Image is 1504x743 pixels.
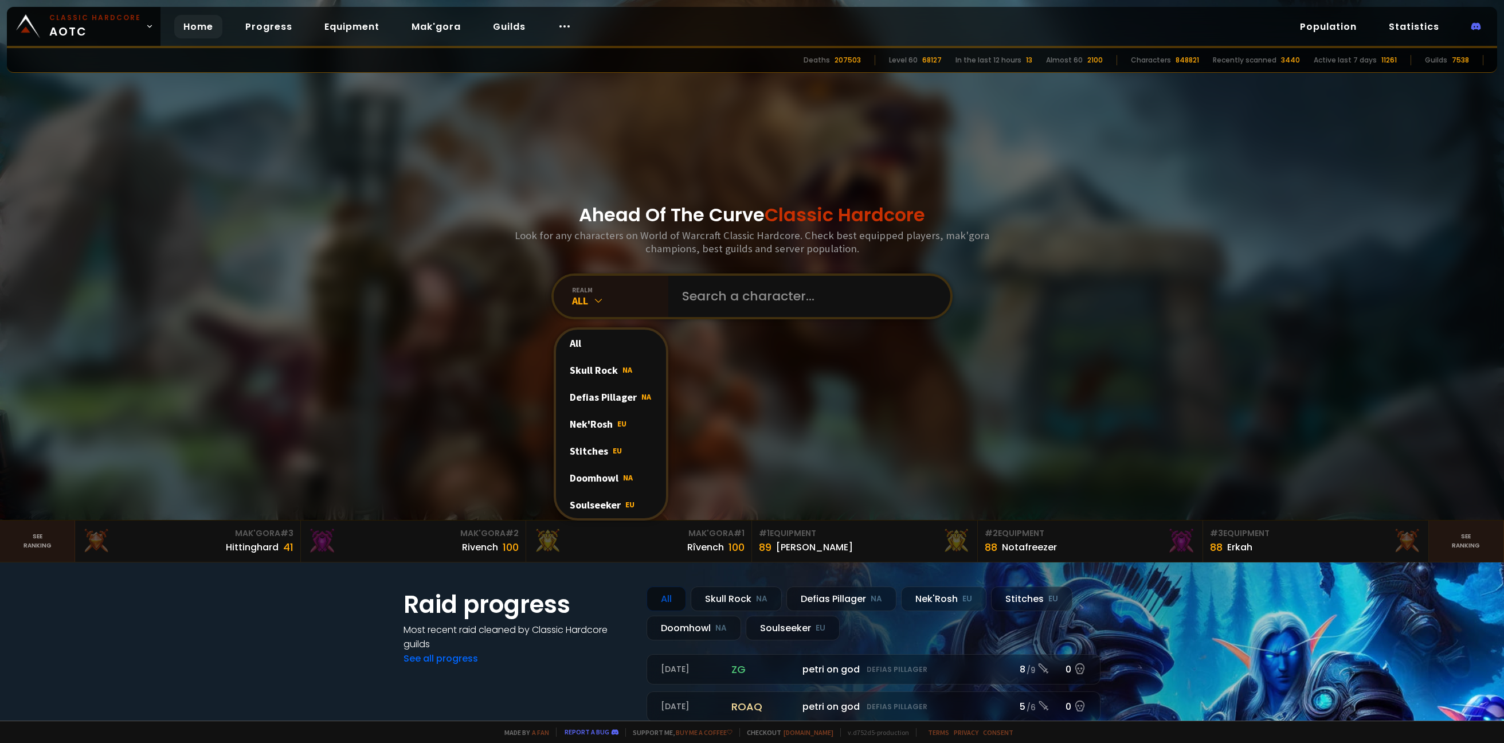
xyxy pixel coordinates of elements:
[510,229,994,255] h3: Look for any characters on World of Warcraft Classic Hardcore. Check best equipped players, mak'g...
[404,652,478,665] a: See all progress
[1380,15,1448,38] a: Statistics
[1227,540,1252,554] div: Erkah
[503,539,519,555] div: 100
[613,445,622,456] span: EU
[746,616,840,640] div: Soulseeker
[889,55,918,65] div: Level 60
[691,586,782,611] div: Skull Rock
[315,15,389,38] a: Equipment
[647,616,741,640] div: Doomhowl
[579,201,925,229] h1: Ahead Of The Curve
[301,521,527,562] a: Mak'Gora#2Rivench100
[954,728,978,737] a: Privacy
[625,499,634,510] span: EU
[928,728,949,737] a: Terms
[556,410,666,437] div: Nek'Rosh
[506,527,519,539] span: # 2
[728,539,745,555] div: 100
[1429,521,1504,562] a: Seeranking
[647,654,1100,685] a: [DATE]zgpetri on godDefias Pillager8 /90
[641,392,651,402] span: NA
[532,728,549,737] a: a fan
[498,728,549,737] span: Made by
[675,276,937,317] input: Search a character...
[623,472,633,483] span: NA
[983,728,1013,737] a: Consent
[922,55,942,65] div: 68127
[759,539,771,555] div: 89
[1314,55,1377,65] div: Active last 7 days
[49,13,141,40] span: AOTC
[901,586,986,611] div: Nek'Rosh
[280,527,293,539] span: # 3
[308,527,519,539] div: Mak'Gora
[985,527,1196,539] div: Equipment
[1381,55,1397,65] div: 11261
[526,521,752,562] a: Mak'Gora#1Rîvench100
[1291,15,1366,38] a: Population
[1046,55,1083,65] div: Almost 60
[226,540,279,554] div: Hittinghard
[7,7,160,46] a: Classic HardcoreAOTC
[1425,55,1447,65] div: Guilds
[776,540,853,554] div: [PERSON_NAME]
[556,330,666,357] div: All
[786,586,896,611] div: Defias Pillager
[1281,55,1300,65] div: 3440
[687,540,724,554] div: Rîvench
[739,728,833,737] span: Checkout
[804,55,830,65] div: Deaths
[1087,55,1103,65] div: 2100
[1048,593,1058,605] small: EU
[1203,521,1429,562] a: #3Equipment88Erkah
[759,527,970,539] div: Equipment
[174,15,222,38] a: Home
[572,294,668,307] div: All
[556,464,666,491] div: Doomhowl
[622,365,632,375] span: NA
[1452,55,1469,65] div: 7538
[840,728,909,737] span: v. d752d5 - production
[556,357,666,384] div: Skull Rock
[572,286,668,294] div: realm
[625,728,733,737] span: Support me,
[1131,55,1171,65] div: Characters
[715,623,727,634] small: NA
[75,521,301,562] a: Mak'Gora#3Hittinghard41
[759,527,770,539] span: # 1
[1210,527,1421,539] div: Equipment
[1213,55,1276,65] div: Recently scanned
[565,728,609,736] a: Report a bug
[647,586,686,611] div: All
[816,623,825,634] small: EU
[404,586,633,623] h1: Raid progress
[765,202,925,228] span: Classic Hardcore
[404,623,633,651] h4: Most recent raid cleaned by Classic Hardcore guilds
[734,527,745,539] span: # 1
[985,527,998,539] span: # 2
[484,15,535,38] a: Guilds
[556,384,666,410] div: Defias Pillager
[985,539,997,555] div: 88
[1176,55,1199,65] div: 848821
[617,419,626,429] span: EU
[556,437,666,464] div: Stitches
[978,521,1204,562] a: #2Equipment88Notafreezer
[49,13,141,23] small: Classic Hardcore
[402,15,470,38] a: Mak'gora
[236,15,301,38] a: Progress
[962,593,972,605] small: EU
[991,586,1072,611] div: Stitches
[1002,540,1057,554] div: Notafreezer
[955,55,1021,65] div: In the last 12 hours
[647,691,1100,722] a: [DATE]roaqpetri on godDefias Pillager5 /60
[462,540,498,554] div: Rivench
[1210,527,1223,539] span: # 3
[283,539,293,555] div: 41
[1026,55,1032,65] div: 13
[82,527,293,539] div: Mak'Gora
[871,593,882,605] small: NA
[756,593,767,605] small: NA
[556,491,666,518] div: Soulseeker
[1210,539,1223,555] div: 88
